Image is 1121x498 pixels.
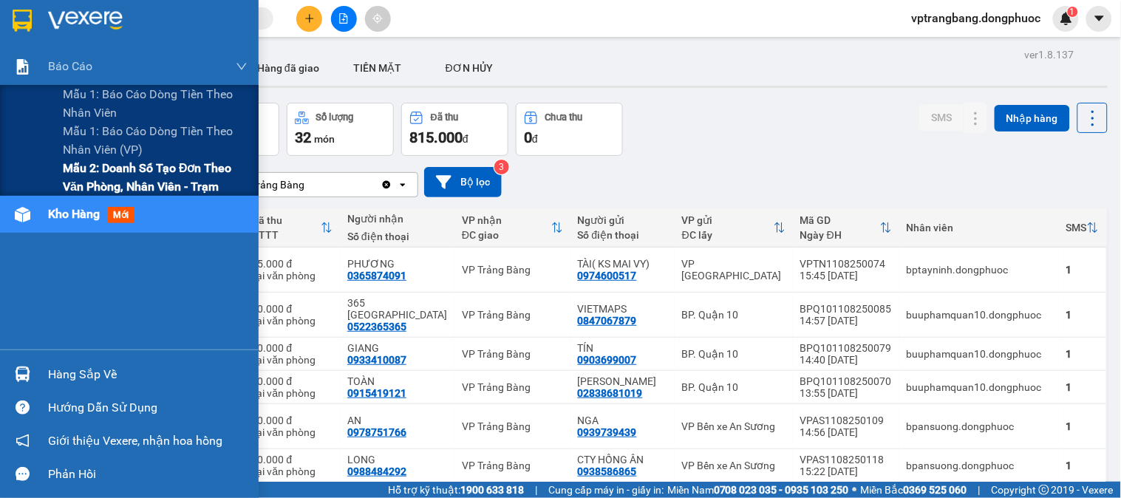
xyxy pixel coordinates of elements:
[251,375,333,387] div: 30.000 đ
[462,420,563,432] div: VP Trảng Bàng
[16,400,30,415] span: question-circle
[365,6,391,32] button: aim
[397,179,409,191] svg: open
[462,460,563,471] div: VP Trảng Bàng
[578,426,637,438] div: 0939739439
[347,231,447,242] div: Số điện thoại
[861,482,967,498] span: Miền Bắc
[462,229,551,241] div: ĐC giao
[347,415,447,426] div: AN
[800,270,892,282] div: 15:45 [DATE]
[236,177,304,192] div: VP Trảng Bàng
[907,460,1052,471] div: bpansuong.dongphuoc
[347,387,406,399] div: 0915419121
[296,6,322,32] button: plus
[251,415,333,426] div: 20.000 đ
[1059,208,1106,248] th: Toggle SortBy
[578,303,667,315] div: VIETMAPS
[446,62,493,74] span: ĐƠN HỦY
[462,309,563,321] div: VP Trảng Bàng
[347,354,406,366] div: 0933410087
[793,208,899,248] th: Toggle SortBy
[1066,222,1087,233] div: SMS
[800,229,880,241] div: Ngày ĐH
[347,375,447,387] div: TOÀN
[800,387,892,399] div: 13:55 [DATE]
[578,415,667,426] div: NGA
[63,159,248,196] span: Mẫu 2: Doanh số tạo đơn theo Văn phòng, nhân viên - Trạm
[800,342,892,354] div: BPQ101108250079
[548,482,664,498] span: Cung cấp máy in - giấy in:
[251,214,321,226] div: Đã thu
[388,482,524,498] span: Hỗ trợ kỹ thuật:
[460,484,524,496] strong: 1900 633 818
[714,484,849,496] strong: 0708 023 035 - 0935 103 250
[907,420,1052,432] div: bpansuong.dongphuoc
[578,387,643,399] div: 02838681019
[48,364,248,386] div: Hàng sắp về
[578,258,667,270] div: TÀI( KS MAI VY)
[251,229,321,241] div: HTTT
[381,179,392,191] svg: Clear value
[978,482,981,498] span: |
[1070,7,1075,17] span: 1
[347,213,447,225] div: Người nhận
[578,315,637,327] div: 0847067879
[578,229,667,241] div: Số điện thoại
[295,129,311,146] span: 32
[287,103,394,156] button: Số lượng32món
[907,309,1052,321] div: buuphamquan10.dongphuoc
[314,133,335,145] span: món
[800,375,892,387] div: BPQ101108250070
[907,222,1052,233] div: Nhân viên
[800,415,892,426] div: VPAS1108250109
[353,62,401,74] span: TIỀN MẶT
[347,270,406,282] div: 0365874091
[578,354,637,366] div: 0903699007
[16,467,30,481] span: message
[245,50,331,86] button: Hàng đã giao
[682,381,786,393] div: BP. Quận 10
[48,57,92,75] span: Báo cáo
[682,348,786,360] div: BP. Quận 10
[251,387,333,399] div: Tại văn phòng
[251,454,333,465] div: 20.000 đ
[13,10,32,32] img: logo-vxr
[1066,264,1099,276] div: 1
[251,465,333,477] div: Tại văn phòng
[63,122,248,159] span: Mẫu 1: Báo cáo dòng tiền theo nhân viên (VP)
[1093,12,1106,25] span: caret-down
[682,420,786,432] div: VP Bến xe An Sương
[331,6,357,32] button: file-add
[800,214,880,226] div: Mã GD
[1025,47,1074,63] div: ver 1.8.137
[1066,309,1099,321] div: 1
[462,264,563,276] div: VP Trảng Bàng
[578,465,637,477] div: 0938586865
[1066,381,1099,393] div: 1
[251,426,333,438] div: Tại văn phòng
[675,208,793,248] th: Toggle SortBy
[907,381,1052,393] div: buuphamquan10.dongphuoc
[424,167,502,197] button: Bộ lọc
[1068,7,1078,17] sup: 1
[244,208,340,248] th: Toggle SortBy
[306,177,307,192] input: Selected VP Trảng Bàng.
[800,315,892,327] div: 14:57 [DATE]
[48,463,248,485] div: Phản hồi
[431,112,458,123] div: Đã thu
[545,112,583,123] div: Chưa thu
[347,342,447,354] div: GIANG
[462,348,563,360] div: VP Trảng Bàng
[48,397,248,419] div: Hướng dẫn sử dụng
[907,348,1052,360] div: buuphamquan10.dongphuoc
[462,381,563,393] div: VP Trảng Bàng
[347,321,406,332] div: 0522365365
[401,103,508,156] button: Đã thu815.000đ
[800,465,892,477] div: 15:22 [DATE]
[516,103,623,156] button: Chưa thu0đ
[107,207,134,223] span: mới
[578,270,637,282] div: 0974600517
[347,258,447,270] div: PHƯƠNG
[800,454,892,465] div: VPAS1108250118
